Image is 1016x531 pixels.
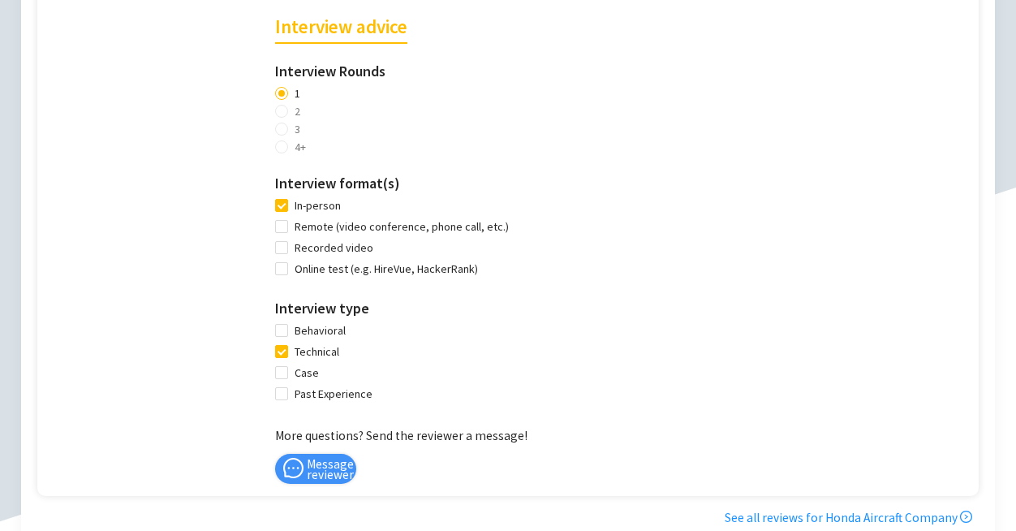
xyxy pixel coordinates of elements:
[288,343,346,360] span: Technical
[960,511,972,523] span: right-circle
[725,510,972,525] a: See all reviews for Honda Aircraft Company right-circle
[275,297,971,320] h3: Interview type
[275,172,971,195] h3: Interview format(s)
[307,459,354,480] span: Message reviewer
[288,385,379,403] span: Past Experience
[288,196,347,214] span: In-person
[288,239,380,257] span: Recorded video
[288,218,515,235] span: Remote (video conference, phone call, etc.)
[288,260,484,278] span: Online test (e.g. HireVue, HackerRank)
[288,322,352,339] span: Behavioral
[283,458,304,478] span: message
[288,364,325,382] span: Case
[288,84,307,102] span: 1
[275,60,971,83] h3: Interview Rounds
